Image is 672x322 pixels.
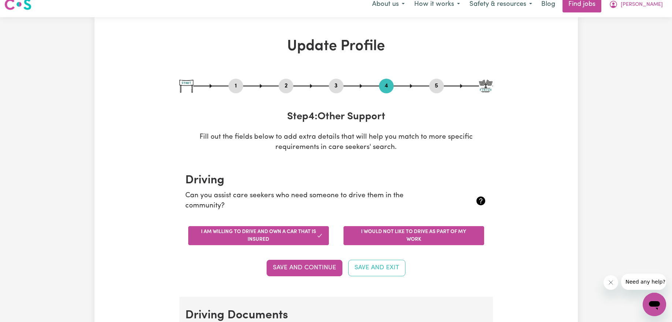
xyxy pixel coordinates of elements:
[429,81,444,91] button: Go to step 5
[229,81,243,91] button: Go to step 1
[279,81,293,91] button: Go to step 2
[267,260,342,276] button: Save and Continue
[621,1,663,9] span: [PERSON_NAME]
[604,275,618,290] iframe: Close message
[344,226,484,245] button: I would not like to drive as part of my work
[188,226,329,245] button: I am willing to drive and own a car that is insured
[185,191,437,212] p: Can you assist care seekers who need someone to drive them in the community?
[329,81,344,91] button: Go to step 3
[348,260,405,276] button: Save and Exit
[179,111,493,123] h3: Step 4 : Other Support
[621,274,666,290] iframe: Message from company
[185,173,487,187] h2: Driving
[643,293,666,316] iframe: Button to launch messaging window
[379,81,394,91] button: Go to step 4
[179,132,493,153] p: Fill out the fields below to add extra details that will help you match to more specific requirem...
[179,38,493,55] h1: Update Profile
